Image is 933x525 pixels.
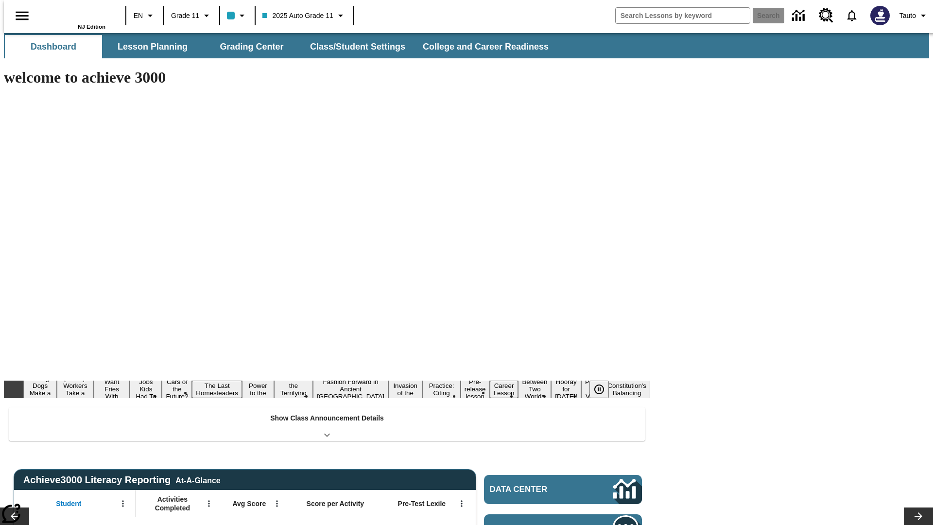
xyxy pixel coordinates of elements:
div: SubNavbar [4,35,557,58]
button: College and Career Readiness [415,35,556,58]
span: Pre-Test Lexile [398,499,446,508]
button: Slide 8 Attack of the Terrifying Tomatoes [274,373,313,405]
div: Show Class Announcement Details [9,407,645,441]
a: Home [42,4,105,24]
button: Slide 1 Diving Dogs Make a Splash [23,373,57,405]
button: Class: 2025 Auto Grade 11, Select your class [259,7,350,24]
span: Achieve3000 Literacy Reporting [23,474,221,486]
button: Slide 5 Cars of the Future? [162,377,192,402]
button: Open Menu [116,496,130,511]
button: Select a new avatar [864,3,896,28]
span: Student [56,499,81,508]
button: Lesson Planning [104,35,201,58]
button: Slide 6 The Last Homesteaders [192,381,242,398]
span: Activities Completed [140,495,205,512]
button: Slide 4 Dirty Jobs Kids Had To Do [130,369,162,409]
input: search field [616,8,750,23]
button: Slide 7 Solar Power to the People [242,373,274,405]
button: Slide 11 Mixed Practice: Citing Evidence [423,373,461,405]
button: Lesson carousel, Next [904,507,933,525]
button: Class color is light blue. Change class color [223,7,252,24]
button: Pause [589,381,609,398]
button: Slide 14 Between Two Worlds [518,377,551,402]
button: Slide 16 Point of View [581,377,604,402]
button: Slide 2 Labor Day: Workers Take a Stand [57,373,93,405]
button: Class/Student Settings [302,35,413,58]
button: Slide 3 Do You Want Fries With That? [94,369,130,409]
span: Avg Score [232,499,266,508]
h1: welcome to achieve 3000 [4,69,650,87]
span: 2025 Auto Grade 11 [262,11,333,21]
button: Dashboard [5,35,102,58]
button: Slide 13 Career Lesson [490,381,518,398]
button: Open Menu [270,496,284,511]
img: Avatar [870,6,890,25]
div: SubNavbar [4,33,929,58]
span: Tauto [899,11,916,21]
button: Grading Center [203,35,300,58]
span: NJ Edition [78,24,105,30]
a: Notifications [839,3,864,28]
div: Pause [589,381,619,398]
button: Language: EN, Select a language [129,7,160,24]
span: Data Center [490,485,581,494]
button: Open Menu [454,496,469,511]
span: Grade 11 [171,11,199,21]
button: Slide 15 Hooray for Constitution Day! [551,377,581,402]
button: Open Menu [202,496,216,511]
button: Slide 9 Fashion Forward in Ancient Rome [313,377,388,402]
div: Home [42,3,105,30]
button: Grade: Grade 11, Select a grade [167,7,216,24]
p: Show Class Announcement Details [270,413,384,423]
div: At-A-Glance [175,474,220,485]
a: Data Center [786,2,813,29]
a: Data Center [484,475,642,504]
span: EN [134,11,143,21]
a: Resource Center, Will open in new tab [813,2,839,29]
button: Profile/Settings [896,7,933,24]
span: Score per Activity [307,499,364,508]
button: Open side menu [8,1,36,30]
button: Slide 10 The Invasion of the Free CD [388,373,423,405]
button: Slide 17 The Constitution's Balancing Act [604,373,650,405]
button: Slide 12 Pre-release lesson [461,377,490,402]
